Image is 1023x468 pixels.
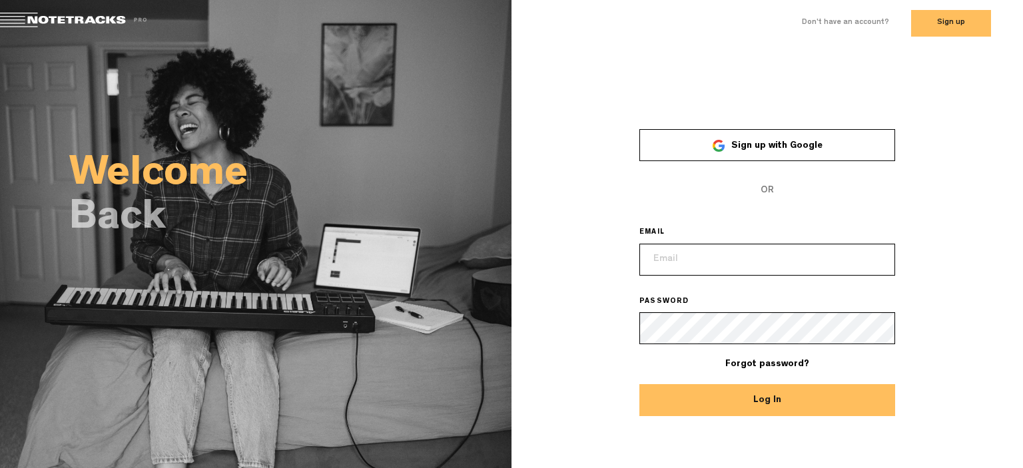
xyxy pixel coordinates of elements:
[639,244,895,276] input: Email
[639,228,683,238] label: EMAIL
[802,17,889,29] label: Don't have an account?
[731,141,823,150] span: Sign up with Google
[639,297,708,308] label: PASSWORD
[911,10,991,37] button: Sign up
[725,359,809,369] a: Forgot password?
[69,157,511,194] h2: Welcome
[69,201,511,238] h2: Back
[639,384,895,416] button: Log In
[639,174,895,206] span: OR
